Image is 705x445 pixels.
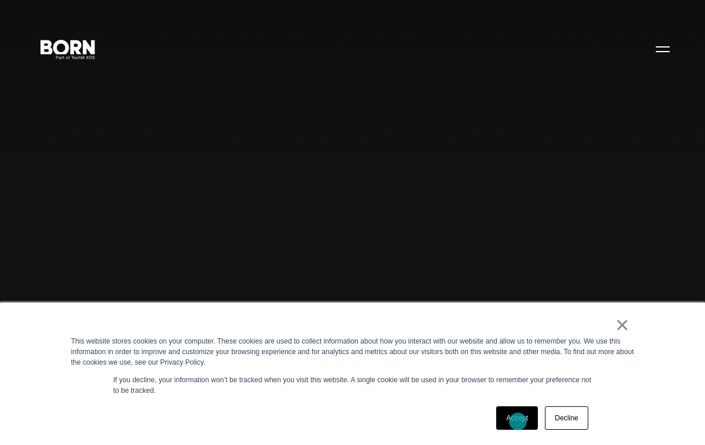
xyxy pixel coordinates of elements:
div: This website stores cookies on your computer. These cookies are used to collect information about... [71,336,634,368]
a: Accept [496,406,538,430]
a: Decline [545,406,588,430]
a: × [615,320,629,330]
p: If you decline, your information won’t be tracked when you visit this website. A single cookie wi... [113,375,592,396]
button: Open [649,36,677,61]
